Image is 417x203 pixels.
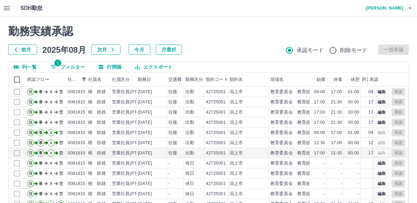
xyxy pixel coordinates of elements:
[324,170,325,177] div: -
[341,170,342,177] div: -
[351,72,360,87] div: 休憩
[88,109,106,116] div: 根 鉄雄
[59,100,63,104] text: 営
[112,181,148,187] div: 営業社員(PT契約)
[87,72,111,87] div: 社員名
[68,130,85,136] div: 0081815
[185,89,194,95] div: 出勤
[138,170,152,177] div: [DATE]
[138,191,152,197] div: [DATE]
[185,99,194,105] div: 出勤
[230,191,243,197] div: 潟上市
[138,89,152,95] div: [DATE]
[88,140,106,146] div: 根 鉄雄
[88,181,106,187] div: 根 鉄雄
[39,140,43,145] text: 事
[206,89,226,95] div: 42725001
[314,150,325,156] div: 17:00
[88,99,106,105] div: 根 鉄雄
[331,99,342,105] div: 21:30
[206,181,226,187] div: 42725001
[88,130,106,136] div: 根 鉄雄
[270,160,320,167] div: 教育委員会 教育総務課
[49,181,53,186] text: Ａ
[362,72,380,87] div: 所定開始
[111,72,136,87] div: 社員区分
[168,160,170,167] div: -
[374,108,389,116] button: 編集
[49,100,53,104] text: Ａ
[230,150,243,156] div: 潟上市
[341,160,342,167] div: -
[331,109,342,116] div: 21:30
[331,150,342,156] div: 21:30
[368,89,380,95] div: 09:00
[49,140,53,145] text: Ａ
[91,45,120,55] button: 次月
[368,140,380,146] div: 12:30
[129,45,150,55] button: 今月
[340,46,368,54] span: 削除モード
[138,160,152,167] div: [DATE]
[230,140,243,146] div: 潟上市
[358,170,359,177] div: -
[138,150,152,156] div: [DATE]
[88,89,106,95] div: 根 鉄雄
[368,130,380,136] div: 09:00
[93,62,127,72] button: 行間隔
[68,140,85,146] div: 0081815
[374,170,389,177] button: 編集
[39,171,43,176] text: 事
[168,130,177,136] div: 往復
[68,109,85,116] div: 0081815
[136,72,167,87] div: 勤務日
[314,140,325,146] div: 12:30
[68,72,79,87] div: 社員番号
[368,119,380,126] div: 17:00
[39,191,43,196] text: 事
[374,180,389,187] button: 編集
[206,191,226,197] div: 42725001
[206,109,226,116] div: 42725001
[185,150,194,156] div: 出勤
[112,140,148,146] div: 営業社員(PT契約)
[368,150,380,156] div: 17:00
[79,75,89,84] button: フィルター表示
[138,99,152,105] div: [DATE]
[49,110,53,115] text: Ａ
[314,99,325,105] div: 17:00
[112,119,148,126] div: 営業社員(PT契約)
[88,160,106,167] div: 根 鉄雄
[39,130,43,135] text: 事
[344,72,361,87] div: 休憩
[29,100,33,104] text: 現
[314,109,325,116] div: 17:00
[168,150,177,156] div: 往復
[68,170,85,177] div: 0081815
[68,181,85,187] div: 0081815
[374,98,389,106] button: 編集
[29,191,33,196] text: 現
[368,72,403,87] div: 承認
[68,119,85,126] div: 0081815
[358,191,359,197] div: -
[230,119,243,126] div: 潟上市
[39,161,43,166] text: 事
[270,140,320,146] div: 教育委員会 教育総務課
[68,160,85,167] div: 0081815
[206,72,228,87] div: 契約コード
[8,45,37,55] button: 前月
[331,119,342,126] div: 21:30
[167,72,184,87] div: 交通費
[168,72,182,87] div: 交通費
[348,130,359,136] div: 01:00
[324,181,325,187] div: -
[8,25,409,38] h2: 勤務実績承認
[369,72,378,87] div: 承認
[230,160,243,167] div: 潟上市
[88,170,106,177] div: 根 鉄雄
[168,109,177,116] div: 往復
[29,120,33,125] text: 現
[374,88,389,96] button: 編集
[9,62,42,72] button: 列選択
